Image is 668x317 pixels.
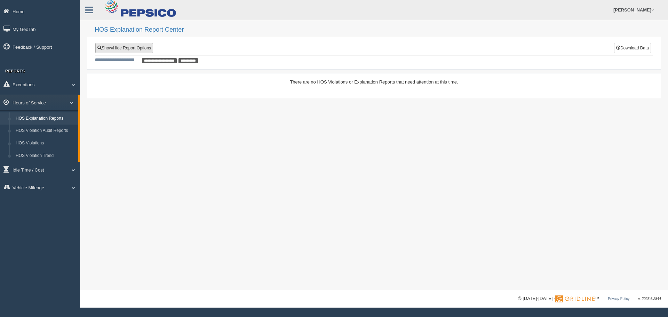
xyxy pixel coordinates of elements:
[518,295,661,302] div: © [DATE]-[DATE] - ™
[95,26,661,33] h2: HOS Explanation Report Center
[555,295,595,302] img: Gridline
[13,137,78,150] a: HOS Violations
[95,43,153,53] a: Show/Hide Report Options
[95,79,653,85] div: There are no HOS Violations or Explanation Reports that need attention at this time.
[638,297,661,301] span: v. 2025.6.2844
[13,150,78,162] a: HOS Violation Trend
[614,43,651,53] button: Download Data
[608,297,629,301] a: Privacy Policy
[13,125,78,137] a: HOS Violation Audit Reports
[13,112,78,125] a: HOS Explanation Reports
